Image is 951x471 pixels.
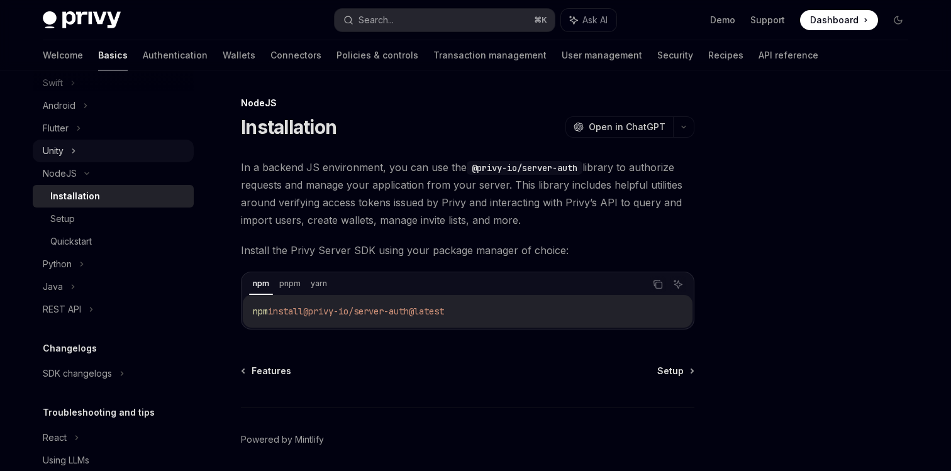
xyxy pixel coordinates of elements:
[43,279,63,294] div: Java
[43,40,83,70] a: Welcome
[43,430,67,445] div: React
[242,365,291,377] a: Features
[303,306,444,317] span: @privy-io/server-auth@latest
[800,10,878,30] a: Dashboard
[433,40,547,70] a: Transaction management
[534,15,547,25] span: ⌘ K
[143,40,208,70] a: Authentication
[359,13,394,28] div: Search...
[467,161,582,175] code: @privy-io/server-auth
[268,306,303,317] span: install
[888,10,908,30] button: Toggle dark mode
[562,40,642,70] a: User management
[33,230,194,253] a: Quickstart
[43,366,112,381] div: SDK changelogs
[241,97,694,109] div: NodeJS
[241,158,694,229] span: In a backend JS environment, you can use the library to authorize requests and manage your applic...
[43,341,97,356] h5: Changelogs
[589,121,665,133] span: Open in ChatGPT
[33,185,194,208] a: Installation
[708,40,743,70] a: Recipes
[43,405,155,420] h5: Troubleshooting and tips
[43,453,89,468] div: Using LLMs
[657,365,693,377] a: Setup
[650,276,666,292] button: Copy the contents from the code block
[50,189,100,204] div: Installation
[50,211,75,226] div: Setup
[307,276,331,291] div: yarn
[33,208,194,230] a: Setup
[43,121,69,136] div: Flutter
[561,9,616,31] button: Ask AI
[43,257,72,272] div: Python
[50,234,92,249] div: Quickstart
[241,116,336,138] h1: Installation
[249,276,273,291] div: npm
[582,14,608,26] span: Ask AI
[810,14,859,26] span: Dashboard
[241,241,694,259] span: Install the Privy Server SDK using your package manager of choice:
[252,365,291,377] span: Features
[710,14,735,26] a: Demo
[336,40,418,70] a: Policies & controls
[657,40,693,70] a: Security
[657,365,684,377] span: Setup
[43,302,81,317] div: REST API
[335,9,555,31] button: Search...⌘K
[565,116,673,138] button: Open in ChatGPT
[270,40,321,70] a: Connectors
[750,14,785,26] a: Support
[43,143,64,158] div: Unity
[98,40,128,70] a: Basics
[43,166,77,181] div: NodeJS
[670,276,686,292] button: Ask AI
[223,40,255,70] a: Wallets
[43,11,121,29] img: dark logo
[241,433,324,446] a: Powered by Mintlify
[759,40,818,70] a: API reference
[43,98,75,113] div: Android
[253,306,268,317] span: npm
[275,276,304,291] div: pnpm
